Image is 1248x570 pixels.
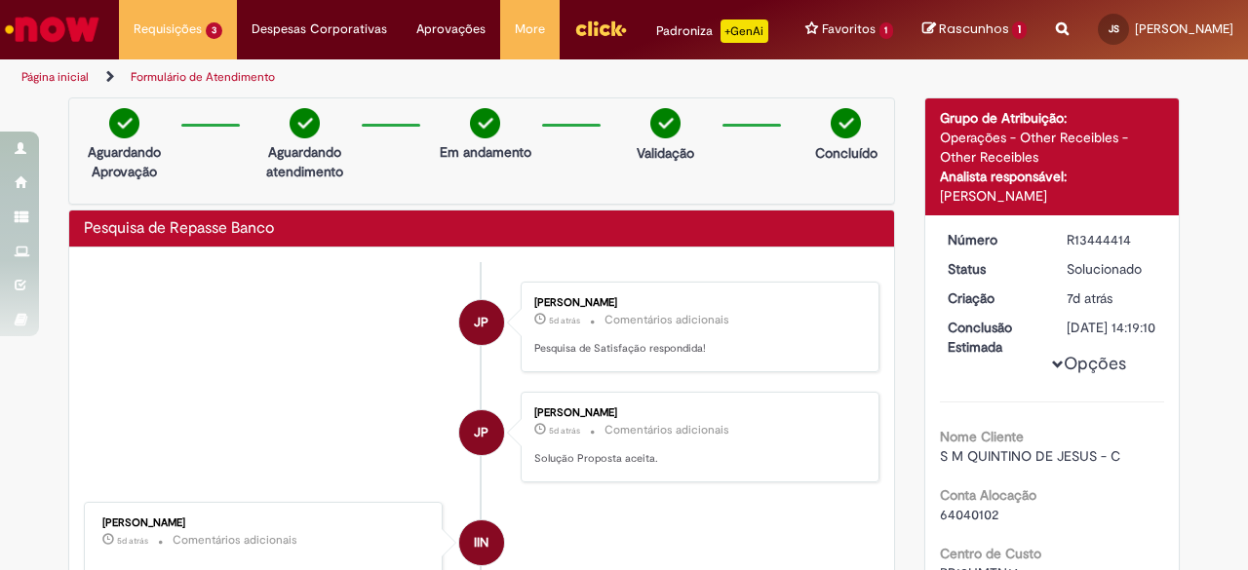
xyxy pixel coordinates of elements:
[470,108,500,138] img: check-circle-green.png
[940,428,1024,445] b: Nome Cliente
[1067,289,1112,307] span: 7d atrás
[173,532,297,549] small: Comentários adicionais
[831,108,861,138] img: check-circle-green.png
[117,535,148,547] span: 5d atrás
[21,69,89,85] a: Página inicial
[939,19,1009,38] span: Rascunhos
[940,447,1120,465] span: S M QUINTINO DE JESUS - C
[1067,288,1157,308] div: 25/08/2025 14:01:41
[933,288,1053,308] dt: Criação
[515,19,545,39] span: More
[933,230,1053,249] dt: Número
[1135,20,1233,37] span: [PERSON_NAME]
[940,167,1165,186] div: Analista responsável:
[459,520,504,565] div: Ingrid Isabelli Naruishi
[534,341,859,357] p: Pesquisa de Satisfação respondida!
[2,10,102,49] img: ServiceNow
[940,108,1165,128] div: Grupo de Atribuição:
[940,128,1165,167] div: Operações - Other Receibles - Other Receibles
[206,22,222,39] span: 3
[933,318,1053,357] dt: Conclusão Estimada
[1067,318,1157,337] div: [DATE] 14:19:10
[940,545,1041,562] b: Centro de Custo
[1012,21,1027,39] span: 1
[879,22,894,39] span: 1
[549,425,580,437] span: 5d atrás
[131,69,275,85] a: Formulário de Atendimento
[534,407,859,419] div: [PERSON_NAME]
[534,297,859,309] div: [PERSON_NAME]
[549,425,580,437] time: 27/08/2025 14:03:31
[604,312,729,328] small: Comentários adicionais
[117,535,148,547] time: 27/08/2025 10:46:05
[1067,230,1157,249] div: R13444414
[257,142,352,181] p: Aguardando atendimento
[440,142,531,162] p: Em andamento
[940,506,998,523] span: 64040102
[637,143,694,163] p: Validação
[933,259,1053,279] dt: Status
[922,20,1027,39] a: Rascunhos
[721,19,768,43] p: +GenAi
[650,108,681,138] img: check-circle-green.png
[459,300,504,345] div: Juliana Ribeiro Soares Pereira
[102,517,427,529] div: [PERSON_NAME]
[574,14,627,43] img: click_logo_yellow_360x200.png
[474,409,488,456] span: JP
[77,142,172,181] p: Aguardando Aprovação
[1109,22,1119,35] span: JS
[416,19,486,39] span: Aprovações
[656,19,768,43] div: Padroniza
[549,315,580,326] span: 5d atrás
[252,19,387,39] span: Despesas Corporativas
[940,186,1165,206] div: [PERSON_NAME]
[604,422,729,438] small: Comentários adicionais
[84,220,274,238] h2: Pesquisa de Repasse Banco Histórico de tíquete
[474,299,488,346] span: JP
[815,143,877,163] p: Concluído
[549,315,580,326] time: 27/08/2025 14:03:54
[474,519,488,566] span: IIN
[109,108,139,138] img: check-circle-green.png
[940,486,1036,504] b: Conta Alocação
[1067,259,1157,279] div: Solucionado
[459,410,504,455] div: Juliana Ribeiro Soares Pereira
[290,108,320,138] img: check-circle-green.png
[15,59,817,95] ul: Trilhas de página
[134,19,202,39] span: Requisições
[534,451,859,467] p: Solução Proposta aceita.
[822,19,876,39] span: Favoritos
[1067,289,1112,307] time: 25/08/2025 14:01:41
